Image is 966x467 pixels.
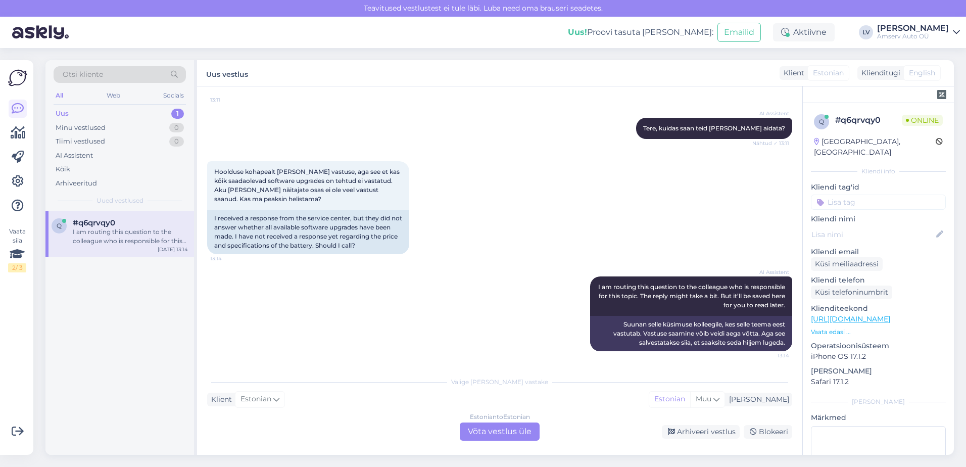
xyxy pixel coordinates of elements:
[169,136,184,147] div: 0
[909,68,935,78] span: English
[877,24,949,32] div: [PERSON_NAME]
[877,32,949,40] div: Amserv Auto OÜ
[811,257,883,271] div: Küsi meiliaadressi
[717,23,761,42] button: Emailid
[811,377,946,387] p: Safari 17.1.2
[902,115,943,126] span: Online
[780,68,804,78] div: Klient
[751,352,789,359] span: 13:14
[54,89,65,102] div: All
[811,286,892,299] div: Küsi telefoninumbrit
[210,96,248,104] span: 13:11
[811,328,946,337] p: Vaata edasi ...
[859,25,873,39] div: LV
[207,210,409,254] div: I received a response from the service center, but they did not answer whether all available soft...
[56,178,97,189] div: Arhiveeritud
[598,283,787,309] span: I am routing this question to the colleague who is responsible for this topic. The reply might ta...
[811,247,946,257] p: Kliendi email
[63,69,103,80] span: Otsi kliente
[773,23,835,41] div: Aktiivne
[568,26,713,38] div: Proovi tasuta [PERSON_NAME]:
[813,68,844,78] span: Estonian
[811,275,946,286] p: Kliendi telefon
[751,268,789,276] span: AI Assistent
[751,110,789,117] span: AI Assistent
[811,314,890,323] a: [URL][DOMAIN_NAME]
[73,218,115,227] span: #q6qrvqy0
[568,27,587,37] b: Uus!
[207,378,792,387] div: Valige [PERSON_NAME] vastake
[811,341,946,351] p: Operatsioonisüsteem
[649,392,690,407] div: Estonian
[73,227,188,246] div: I am routing this question to the colleague who is responsible for this topic. The reply might ta...
[158,246,188,253] div: [DATE] 13:14
[811,303,946,314] p: Klienditeekond
[811,412,946,423] p: Märkmed
[811,167,946,176] div: Kliendi info
[470,412,530,422] div: Estonian to Estonian
[210,255,248,262] span: 13:14
[643,124,785,132] span: Tere, kuidas saan teid [PERSON_NAME] aidata?
[460,423,540,441] div: Võta vestlus üle
[206,66,248,80] label: Uus vestlus
[56,151,93,161] div: AI Assistent
[877,24,960,40] a: [PERSON_NAME]Amserv Auto OÜ
[811,351,946,362] p: iPhone OS 17.1.2
[811,229,934,240] input: Lisa nimi
[857,68,900,78] div: Klienditugi
[811,366,946,377] p: [PERSON_NAME]
[590,316,792,351] div: Suunan selle küsimuse kolleegile, kes selle teema eest vastutab. Vastuse saamine võib veidi aega ...
[214,168,401,203] span: Hoolduse kohapealt [PERSON_NAME] vastuse, aga see et kas kõik saadaolevad software upgrades on te...
[240,394,271,405] span: Estonian
[696,394,711,403] span: Muu
[57,222,62,229] span: q
[105,89,122,102] div: Web
[56,136,105,147] div: Tiimi vestlused
[814,136,936,158] div: [GEOGRAPHIC_DATA], [GEOGRAPHIC_DATA]
[8,227,26,272] div: Vaata siia
[171,109,184,119] div: 1
[56,109,69,119] div: Uus
[811,214,946,224] p: Kliendi nimi
[751,139,789,147] span: Nähtud ✓ 13:11
[96,196,143,205] span: Uued vestlused
[56,123,106,133] div: Minu vestlused
[744,425,792,439] div: Blokeeri
[56,164,70,174] div: Kõik
[811,182,946,193] p: Kliendi tag'id
[207,394,232,405] div: Klient
[169,123,184,133] div: 0
[662,425,740,439] div: Arhiveeri vestlus
[811,195,946,210] input: Lisa tag
[725,394,789,405] div: [PERSON_NAME]
[835,114,902,126] div: # q6qrvqy0
[819,118,824,125] span: q
[811,397,946,406] div: [PERSON_NAME]
[8,68,27,87] img: Askly Logo
[8,263,26,272] div: 2 / 3
[937,90,946,99] img: zendesk
[161,89,186,102] div: Socials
